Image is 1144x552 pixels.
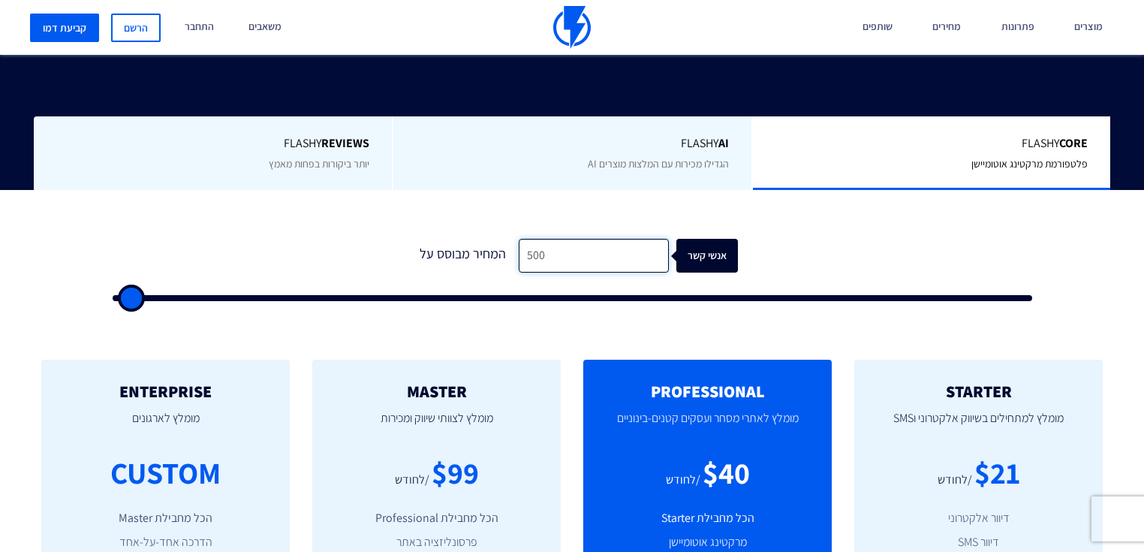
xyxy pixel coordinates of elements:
div: CUSTOM [110,451,221,494]
b: Core [1059,135,1088,151]
p: מומלץ לצוותי שיווק ומכירות [335,400,538,451]
span: הגדילו מכירות עם המלצות מוצרים AI [588,157,729,170]
h2: ENTERPRISE [64,382,267,400]
div: /לחודש [395,472,429,489]
div: /לחודש [666,472,700,489]
div: $99 [432,451,479,494]
p: מומלץ למתחילים בשיווק אלקטרוני וSMS [877,400,1080,451]
a: הרשם [111,14,161,42]
div: אנשי קשר [684,239,745,273]
div: המחיר מבוסס על [406,239,519,273]
span: Flashy [416,135,728,152]
div: $21 [974,451,1020,494]
li: דיוור אלקטרוני [877,510,1080,527]
b: REVIEWS [321,135,369,151]
li: הכל מחבילת Professional [335,510,538,527]
b: AI [718,135,729,151]
p: מומלץ לאתרי מסחר ועסקים קטנים-בינוניים [606,400,809,451]
h2: PROFESSIONAL [606,382,809,400]
li: דיוור SMS [877,534,1080,551]
li: הכל מחבילת Starter [606,510,809,527]
li: הדרכה אחד-על-אחד [64,534,267,551]
span: יותר ביקורות בפחות מאמץ [269,157,369,170]
li: מרקטינג אוטומיישן [606,534,809,551]
p: מומלץ לארגונים [64,400,267,451]
span: Flashy [56,135,370,152]
h2: MASTER [335,382,538,400]
div: $40 [703,451,750,494]
li: הכל מחבילת Master [64,510,267,527]
a: קביעת דמו [30,14,99,42]
span: פלטפורמת מרקטינג אוטומיישן [971,157,1088,170]
span: Flashy [775,135,1088,152]
h2: STARTER [877,382,1080,400]
li: פרסונליזציה באתר [335,534,538,551]
div: /לחודש [938,472,972,489]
